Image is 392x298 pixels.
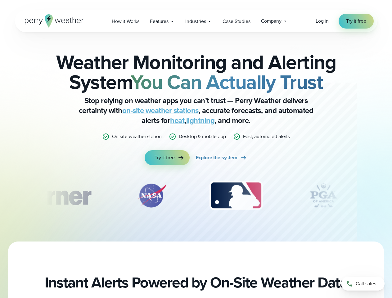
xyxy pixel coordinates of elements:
[186,115,215,126] a: lightning
[196,150,247,165] a: Explore the system
[72,96,320,125] p: Stop relying on weather apps you can’t trust — Perry Weather delivers certainty with , accurate f...
[122,105,199,116] a: on-site weather stations
[203,180,269,211] img: MLB.svg
[112,18,139,25] span: How it Works
[179,133,226,140] p: Desktop & mobile app
[243,133,290,140] p: Fast, automated alerts
[346,17,366,25] span: Try it free
[130,180,173,211] img: NASA.svg
[203,180,269,211] div: 3 of 12
[261,17,282,25] span: Company
[112,133,162,140] p: On-site weather station
[106,15,145,28] a: How it Works
[145,150,189,165] a: Try it free
[196,154,237,161] span: Explore the system
[299,180,348,211] div: 4 of 12
[150,18,169,25] span: Features
[46,52,346,92] h2: Weather Monitoring and Alerting System
[316,17,329,25] a: Log in
[130,180,173,211] div: 2 of 12
[299,180,348,211] img: PGA.svg
[339,14,373,29] a: Try it free
[12,180,100,211] div: 1 of 12
[316,17,329,25] span: Log in
[185,18,206,25] span: Industries
[12,180,100,211] img: Turner-Construction_1.svg
[45,274,347,291] h2: Instant Alerts Powered by On-Site Weather Data
[170,115,184,126] a: heat
[155,154,174,161] span: Try it free
[223,18,250,25] span: Case Studies
[217,15,255,28] a: Case Studies
[356,280,376,287] span: Call sales
[341,277,385,291] a: Call sales
[46,180,346,214] div: slideshow
[131,67,323,97] strong: You Can Actually Trust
